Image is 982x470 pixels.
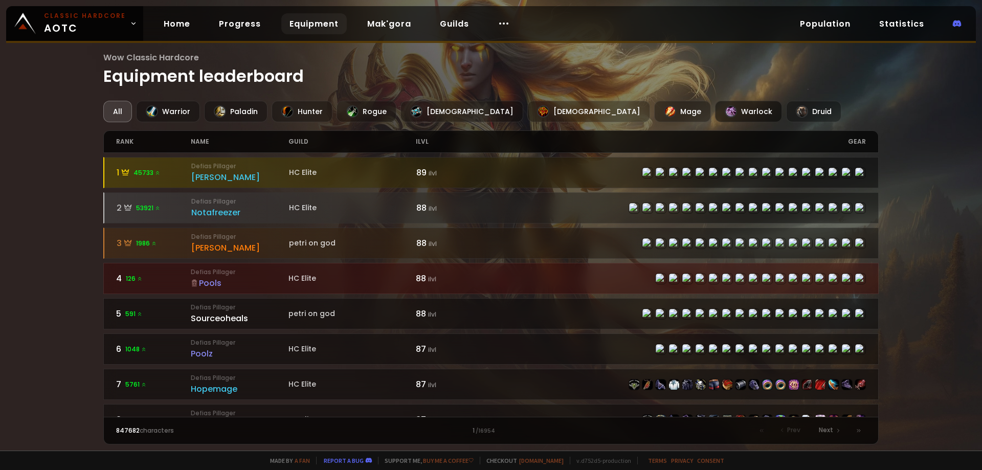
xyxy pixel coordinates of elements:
div: 3 [117,237,192,250]
small: / 16954 [476,427,495,435]
a: 83Defias PillagerLenHC Elite87 ilvlitem-22498item-23057item-22499item-4335item-22496item-22502ite... [103,404,879,435]
span: Support me, [378,457,474,464]
span: Prev [787,426,800,435]
img: item-22501 [749,379,759,390]
span: v. d752d5 - production [570,457,631,464]
img: item-19379 [802,379,812,390]
img: item-22500 [722,379,732,390]
a: Buy me a coffee [423,457,474,464]
img: item-22589 [842,415,852,425]
div: 1 [117,166,192,179]
a: 75761 Defias PillagerHopemageHC Elite87 ilvlitem-22498item-21608item-22499item-6795item-22496item... [103,369,879,400]
div: ilvl [416,131,491,152]
small: ilvl [428,416,436,424]
span: Wow Classic Hardcore [103,51,879,64]
span: 1048 [125,345,147,354]
a: 5591 Defias PillagerSourceohealspetri on god88 ilvlitem-22514item-21712item-22515item-4336item-22... [103,298,879,329]
img: item-23237 [762,379,772,390]
a: Statistics [871,13,932,34]
span: Checkout [480,457,564,464]
div: [DEMOGRAPHIC_DATA] [400,101,523,122]
div: petri on god [288,308,416,319]
div: 87 [416,343,491,355]
span: 847682 [116,426,140,435]
div: HC Elite [289,167,416,178]
div: 5 [116,307,191,320]
div: 4 [116,272,191,285]
a: Equipment [281,13,347,34]
div: HC Elite [288,379,416,390]
div: Notafreezer [191,206,289,219]
a: Report a bug [324,457,364,464]
div: 1 [303,426,678,435]
a: [DOMAIN_NAME] [519,457,564,464]
a: Terms [648,457,667,464]
div: HC Elite [289,203,416,213]
img: item-22496 [696,415,706,425]
a: Population [792,13,859,34]
div: Warlock [715,101,782,122]
div: Mage [654,101,711,122]
span: 5761 [125,380,147,389]
span: 591 [125,309,143,319]
div: 7 [116,378,191,391]
a: Consent [697,457,724,464]
a: Guilds [432,13,477,34]
a: Mak'gora [359,13,419,34]
small: Defias Pillager [191,303,288,312]
div: Sourceoheals [191,312,288,325]
img: item-23207 [815,415,825,425]
span: 1986 [136,239,157,248]
img: item-22498 [629,379,639,390]
a: a fan [295,457,310,464]
span: 45733 [133,168,161,177]
img: item-22731 [815,379,825,390]
div: [PERSON_NAME] [191,171,289,184]
small: Defias Pillager [191,197,289,206]
div: Rogue [337,101,396,122]
a: 61048 Defias PillagerPoolzHC Elite87 ilvlitem-22506item-22943item-22507item-22504item-22510item-2... [103,333,879,365]
h1: Equipment leaderboard [103,51,879,88]
div: 6 [116,343,191,355]
img: item-22807 [829,379,839,390]
div: name [191,131,288,152]
img: item-22501 [762,415,772,425]
div: HC Elite [288,273,416,284]
div: 88 [416,202,492,214]
small: Defias Pillager [191,232,289,241]
small: Defias Pillager [191,338,288,347]
small: Defias Pillager [191,373,288,383]
div: 87 [416,378,491,391]
a: Privacy [671,457,693,464]
span: 3 [125,415,136,424]
img: item-23062 [775,415,786,425]
a: Progress [211,13,269,34]
small: ilvl [429,204,437,213]
img: item-22496 [682,379,693,390]
img: item-22821 [855,415,865,425]
div: petri on god [289,238,416,249]
div: 2 [117,202,192,214]
div: rank [116,131,191,152]
div: guild [288,131,416,152]
a: Classic HardcoreAOTC [6,6,143,41]
small: Defias Pillager [191,162,289,171]
div: Poolz [191,347,288,360]
a: 4126 Defias PillagerPoolsHC Elite88 ilvlitem-22506item-22943item-22507item-22504item-22510item-22... [103,263,879,294]
div: 88 [416,237,492,250]
small: Classic Hardcore [44,11,126,20]
small: ilvl [429,239,437,248]
small: Defias Pillager [191,409,288,418]
img: item-4335 [682,415,693,425]
span: Next [819,426,833,435]
img: item-23001 [789,379,799,390]
small: ilvl [428,345,436,354]
small: ilvl [428,310,436,319]
div: All [103,101,132,122]
img: item-21597 [842,379,852,390]
small: Defias Pillager [191,267,288,277]
div: Druid [786,101,841,122]
span: Made by [264,457,310,464]
img: item-22500 [735,415,746,425]
div: Hopemage [191,383,288,395]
